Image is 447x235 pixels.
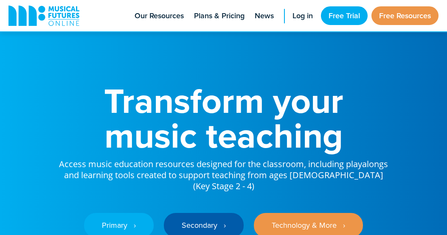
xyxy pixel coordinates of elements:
a: Free Trial [321,6,368,25]
h1: Transform your music teaching [58,83,389,153]
p: Access music education resources designed for the classroom, including playalongs and learning to... [58,153,389,192]
span: Plans & Pricing [194,10,245,22]
span: Log in [292,10,313,22]
span: Our Resources [135,10,184,22]
a: Free Resources [371,6,439,25]
span: News [255,10,274,22]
